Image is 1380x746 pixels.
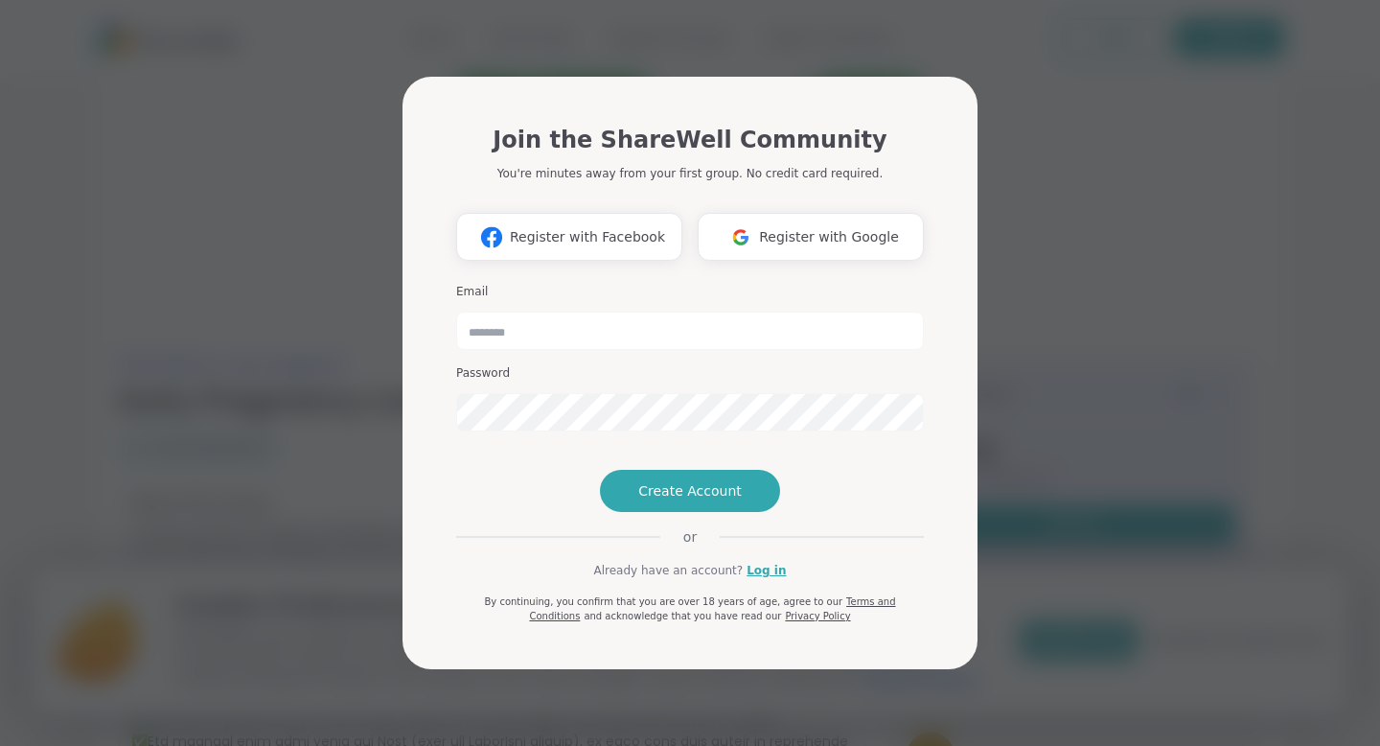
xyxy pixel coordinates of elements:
button: Register with Facebook [456,213,682,261]
span: and acknowledge that you have read our [584,611,781,621]
img: ShareWell Logomark [723,220,759,255]
a: Terms and Conditions [529,596,895,621]
h3: Password [456,365,924,382]
h1: Join the ShareWell Community [493,123,886,157]
a: Privacy Policy [785,611,850,621]
h3: Email [456,284,924,300]
span: Already have an account? [593,562,743,579]
span: By continuing, you confirm that you are over 18 years of age, agree to our [484,596,842,607]
button: Register with Google [698,213,924,261]
span: Register with Facebook [510,227,665,247]
img: ShareWell Logomark [473,220,510,255]
button: Create Account [600,470,780,512]
span: Create Account [638,481,742,501]
p: You're minutes away from your first group. No credit card required. [497,165,883,182]
span: Register with Google [759,227,899,247]
span: or [660,527,720,547]
a: Log in [747,562,786,579]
